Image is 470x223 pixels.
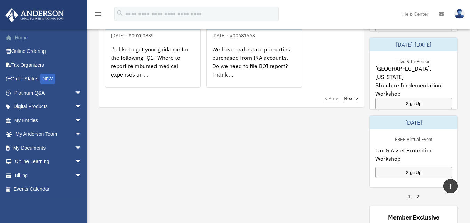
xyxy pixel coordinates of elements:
[375,146,452,163] span: Tax & Asset Protection Workshop
[105,31,159,39] div: [DATE] - #00700889
[5,58,92,72] a: Tax Organizers
[206,8,302,88] a: Other Platinum Question[DATE] - #00681568We have real estate properties purchased from IRA accoun...
[75,168,89,183] span: arrow_drop_down
[5,72,92,86] a: Order StatusNEW
[443,179,458,193] a: vertical_align_top
[105,8,201,88] a: Platinum Tax Question[DATE] - #00700889I'd like to get your guidance for the following- Q1- Where...
[375,98,452,109] a: Sign Up
[370,116,457,129] div: [DATE]
[40,74,55,84] div: NEW
[5,127,92,141] a: My Anderson Teamarrow_drop_down
[75,155,89,169] span: arrow_drop_down
[5,141,92,155] a: My Documentsarrow_drop_down
[446,182,455,190] i: vertical_align_top
[75,141,89,155] span: arrow_drop_down
[5,45,92,58] a: Online Ordering
[75,127,89,142] span: arrow_drop_down
[75,113,89,128] span: arrow_drop_down
[5,113,92,127] a: My Entitiesarrow_drop_down
[454,9,465,19] img: User Pic
[94,12,102,18] a: menu
[5,168,92,182] a: Billingarrow_drop_down
[75,100,89,114] span: arrow_drop_down
[94,10,102,18] i: menu
[375,64,452,81] span: [GEOGRAPHIC_DATA], [US_STATE]
[344,95,358,102] a: Next >
[388,213,439,222] div: Member Exclusive
[5,100,92,114] a: Digital Productsarrow_drop_down
[392,57,436,64] div: Live & In-Person
[375,81,452,98] span: Structure Implementation Workshop
[207,31,261,39] div: [DATE] - #00681568
[389,135,438,142] div: FREE Virtual Event
[207,40,302,94] div: We have real estate properties purchased from IRA accounts. Do we need to file BOI report? Thank ...
[75,86,89,100] span: arrow_drop_down
[5,31,92,45] a: Home
[105,40,200,94] div: I'd like to get your guidance for the following- Q1- Where to report reimbursed medical expenses ...
[370,38,457,51] div: [DATE]-[DATE]
[3,8,66,22] img: Anderson Advisors Platinum Portal
[5,155,92,169] a: Online Learningarrow_drop_down
[375,167,452,178] a: Sign Up
[116,9,124,17] i: search
[5,182,92,196] a: Events Calendar
[5,86,92,100] a: Platinum Q&Aarrow_drop_down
